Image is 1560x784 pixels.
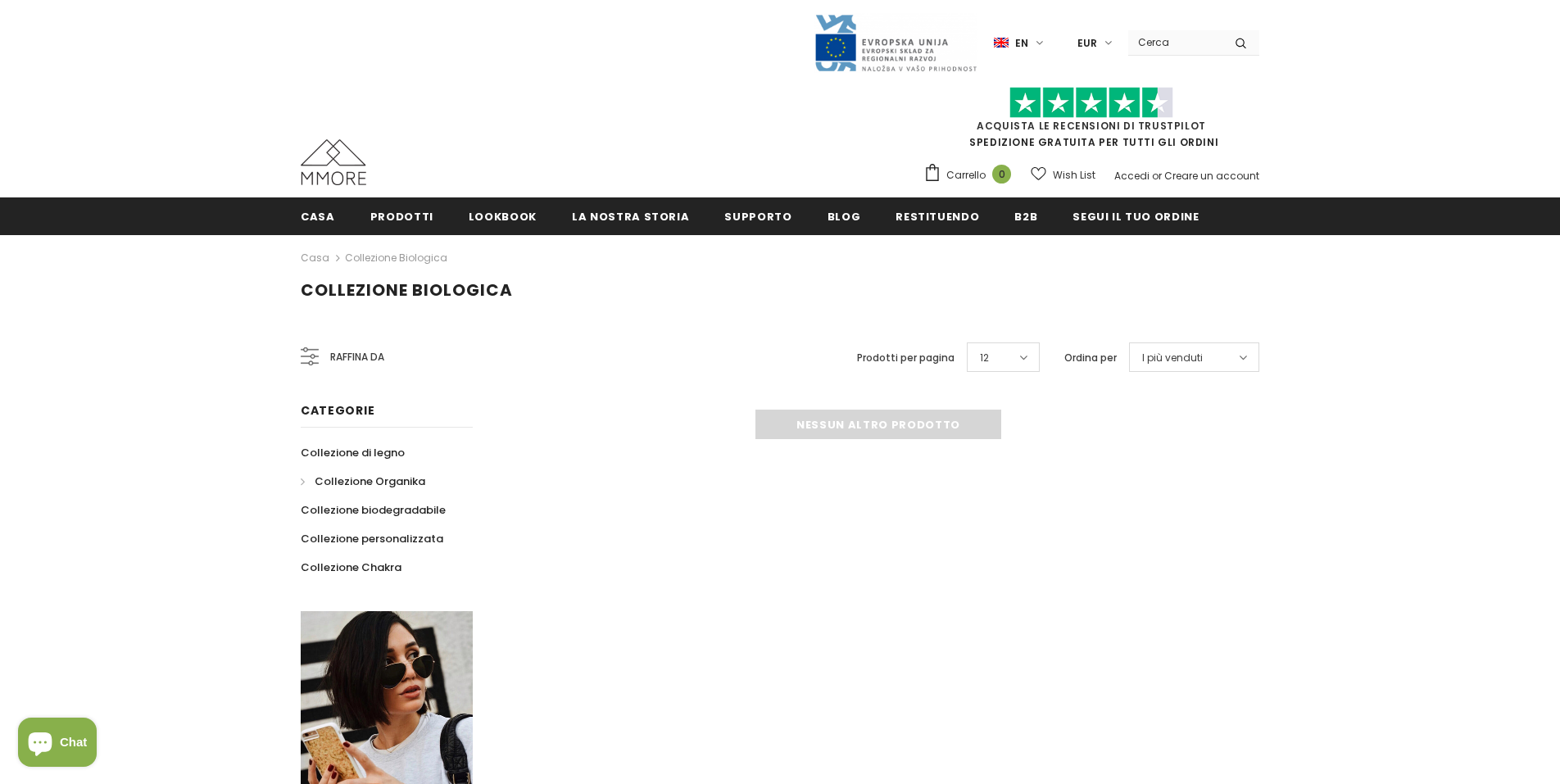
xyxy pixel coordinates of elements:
[330,348,384,366] span: Raffina da
[1072,209,1199,224] span: Segui il tuo ordine
[370,197,433,234] a: Prodotti
[977,119,1206,133] a: Acquista le recensioni di TrustPilot
[1031,161,1095,189] a: Wish List
[724,209,791,224] span: supporto
[724,197,791,234] a: supporto
[301,445,405,460] span: Collezione di legno
[301,139,366,185] img: Casi MMORE
[896,197,979,234] a: Restituendo
[923,94,1259,149] span: SPEDIZIONE GRATUITA PER TUTTI GLI ORDINI
[828,209,861,224] span: Blog
[1142,350,1203,366] span: I più venduti
[301,502,446,518] span: Collezione biodegradabile
[1164,169,1259,183] a: Creare un account
[994,36,1009,50] img: i-lang-1.png
[301,467,425,496] a: Collezione Organika
[1014,209,1037,224] span: B2B
[1152,169,1162,183] span: or
[1015,35,1028,52] span: en
[469,209,537,224] span: Lookbook
[469,197,537,234] a: Lookbook
[923,163,1019,188] a: Carrello 0
[301,209,335,224] span: Casa
[946,167,986,184] span: Carrello
[1072,197,1199,234] a: Segui il tuo ordine
[301,197,335,234] a: Casa
[828,197,861,234] a: Blog
[1114,169,1150,183] a: Accedi
[301,279,513,301] span: Collezione biologica
[301,531,443,546] span: Collezione personalizzata
[857,350,955,366] label: Prodotti per pagina
[1077,35,1097,52] span: EUR
[1009,87,1173,119] img: Fidati di Pilot Stars
[301,438,405,467] a: Collezione di legno
[370,209,433,224] span: Prodotti
[1014,197,1037,234] a: B2B
[896,209,979,224] span: Restituendo
[301,402,374,419] span: Categorie
[13,718,102,771] inbox-online-store-chat: Shopify online store chat
[301,553,401,582] a: Collezione Chakra
[572,209,689,224] span: La nostra storia
[315,474,425,489] span: Collezione Organika
[301,248,329,268] a: Casa
[1128,30,1222,54] input: Search Site
[992,165,1011,184] span: 0
[1053,167,1095,184] span: Wish List
[301,496,446,524] a: Collezione biodegradabile
[345,251,447,265] a: Collezione biologica
[814,35,977,49] a: Javni Razpis
[301,524,443,553] a: Collezione personalizzata
[1064,350,1117,366] label: Ordina per
[814,13,977,73] img: Javni Razpis
[572,197,689,234] a: La nostra storia
[980,350,989,366] span: 12
[301,560,401,575] span: Collezione Chakra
